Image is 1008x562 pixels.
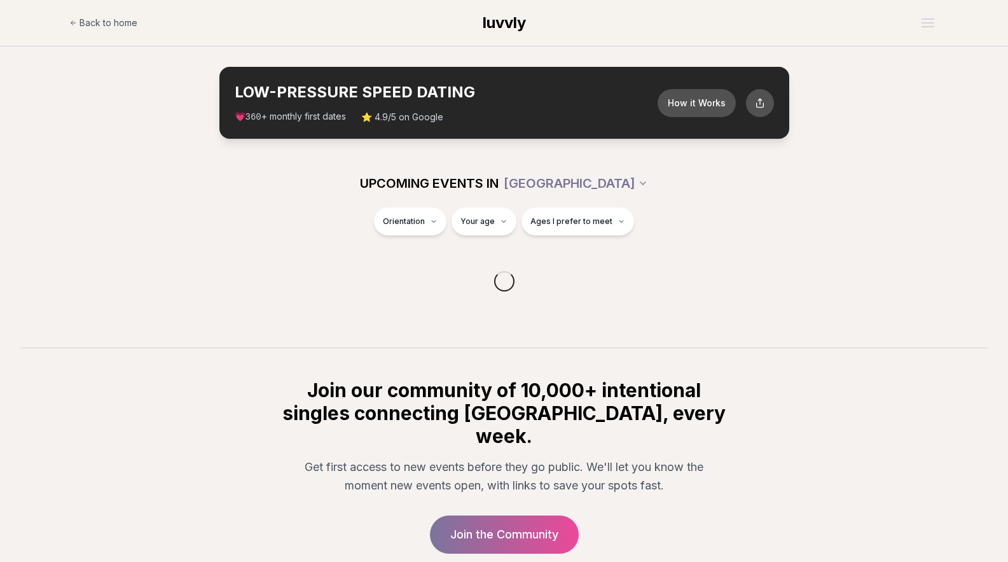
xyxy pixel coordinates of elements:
[460,216,495,227] span: Your age
[430,516,579,554] a: Join the Community
[280,379,728,447] h2: Join our community of 10,000+ intentional singles connecting [GEOGRAPHIC_DATA], every week.
[483,13,526,33] a: luvvly
[360,174,499,192] span: UPCOMING EVENTS IN
[374,207,446,235] button: Orientation
[658,89,736,117] button: How it Works
[530,216,612,227] span: Ages I prefer to meet
[383,216,425,227] span: Orientation
[235,110,346,123] span: 💗 + monthly first dates
[521,207,634,235] button: Ages I prefer to meet
[69,10,137,36] a: Back to home
[916,13,939,32] button: Open menu
[452,207,516,235] button: Your age
[245,112,261,122] span: 360
[79,17,137,29] span: Back to home
[504,169,648,197] button: [GEOGRAPHIC_DATA]
[361,111,443,123] span: ⭐ 4.9/5 on Google
[483,13,526,32] span: luvvly
[291,458,718,495] p: Get first access to new events before they go public. We'll let you know the moment new events op...
[235,82,658,102] h2: LOW-PRESSURE SPEED DATING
